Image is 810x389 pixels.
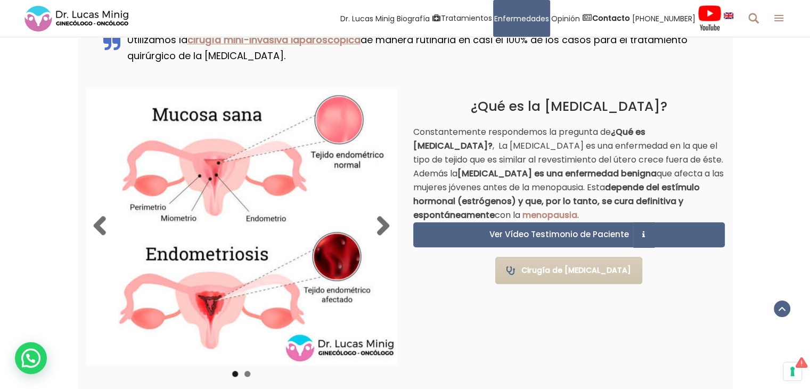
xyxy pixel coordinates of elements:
span: Enfermedades [494,12,549,25]
a: Previous [93,216,114,237]
span: Ver Vídeo Testimonio de Paciente [484,230,631,238]
h2: ¿Qué es la [MEDICAL_DATA]? [413,99,725,115]
strong: depende del estímulo hormonal (estrógenos) y que, por lo tanto, se cura definitiva y espontáneamente [413,181,700,221]
span: Tratamientos [441,12,492,25]
a: cirugía mini-invasiva laparoscópica [187,33,361,46]
a: Next [369,216,390,237]
img: language english [724,12,733,19]
strong: [MEDICAL_DATA] es una enfermedad benigna [457,167,657,180]
p: Utilizamos la de manera rutinaria en casi el 100% de los casos para el tratamiento quirúrgico de ... [127,32,725,64]
img: Tejido Endométrico Afectado por endometriosis [88,90,395,363]
a: 2 [244,371,250,377]
img: Videos Youtube Ginecología [698,5,722,31]
strong: Contacto [592,13,630,23]
a: menopausia [522,209,577,221]
span: Opinión [551,12,580,25]
span: Dr. Lucas Minig [340,12,395,25]
a: Cirugía de [MEDICAL_DATA] [495,257,642,284]
span: [PHONE_NUMBER] [632,12,696,25]
p: Constantemente respondemos la pregunta de , La [MEDICAL_DATA] es una enfermedad en la que el tipo... [413,125,725,222]
a: Ver Vídeo Testimonio de Paciente [413,222,725,247]
a: 1 [232,371,238,377]
span: Biografía [397,12,430,25]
